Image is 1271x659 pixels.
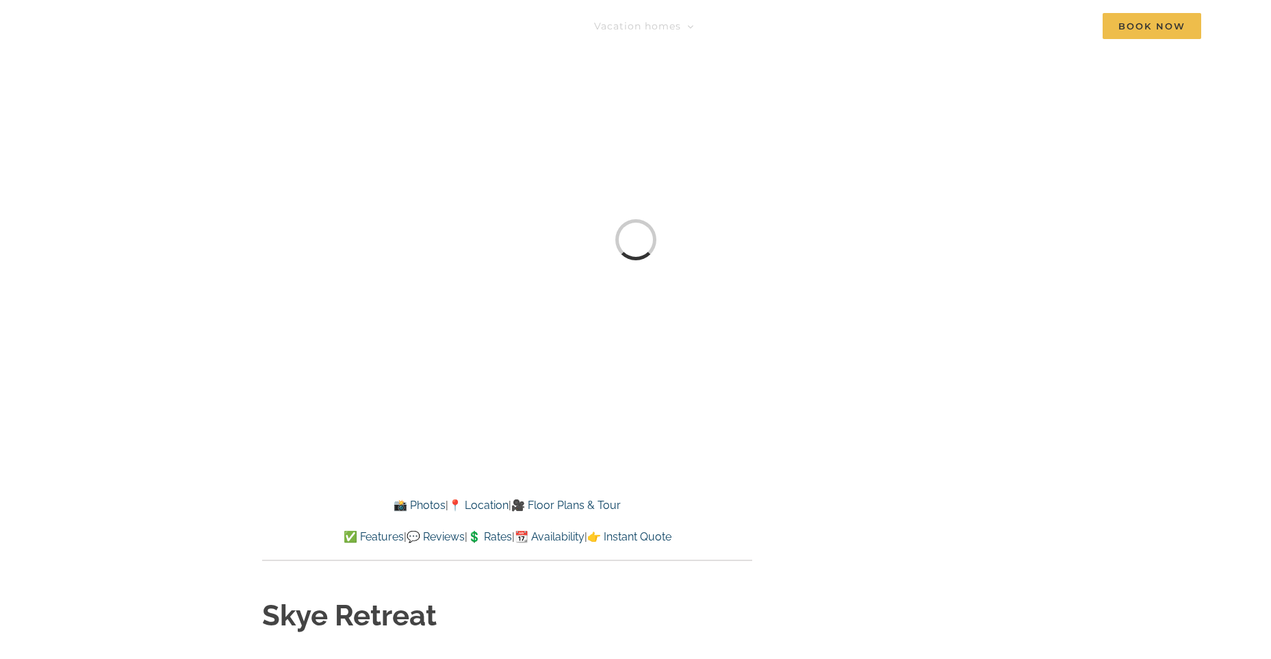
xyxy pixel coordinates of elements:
[1103,13,1201,39] span: Book Now
[594,21,681,31] span: Vacation homes
[344,530,404,543] a: ✅ Features
[952,12,998,40] a: About
[394,499,446,512] a: 📸 Photos
[587,530,671,543] a: 👉 Instant Quote
[467,530,512,543] a: 💲 Rates
[511,499,621,512] a: 🎥 Floor Plans & Tour
[262,528,752,546] p: | | | |
[1029,21,1072,31] span: Contact
[725,21,793,31] span: Things to do
[448,499,509,512] a: 📍 Location
[407,530,465,543] a: 💬 Reviews
[515,530,585,543] a: 📆 Availability
[952,21,985,31] span: About
[725,12,806,40] a: Things to do
[613,216,658,262] div: Loading...
[262,497,752,514] p: | |
[837,21,908,31] span: Deals & More
[594,12,1201,40] nav: Main Menu
[1029,12,1072,40] a: Contact
[594,12,694,40] a: Vacation homes
[262,596,752,636] h1: Skye Retreat
[70,16,302,47] img: Branson Family Retreats Logo
[837,12,921,40] a: Deals & More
